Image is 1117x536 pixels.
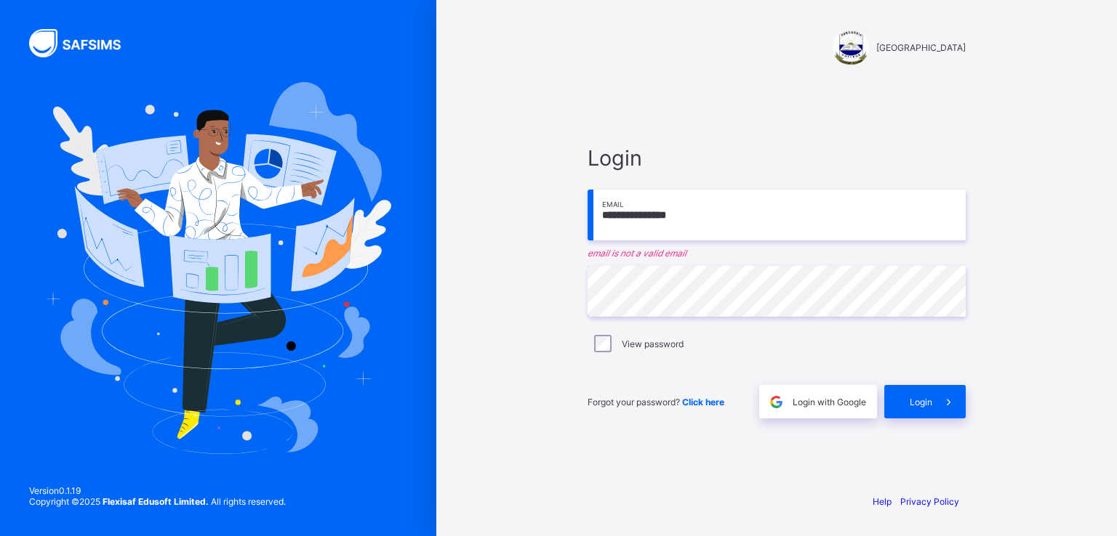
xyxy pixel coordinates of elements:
[29,496,286,507] span: Copyright © 2025 All rights reserved.
[876,42,966,53] span: [GEOGRAPHIC_DATA]
[45,82,391,454] img: Hero Image
[588,397,724,407] span: Forgot your password?
[910,397,932,407] span: Login
[103,496,209,507] strong: Flexisaf Edusoft Limited.
[768,394,785,410] img: google.396cfc9801f0270233282035f929180a.svg
[29,485,286,496] span: Version 0.1.19
[588,145,966,171] span: Login
[622,338,684,349] label: View password
[29,29,138,57] img: SAFSIMS Logo
[873,496,892,507] a: Help
[588,248,966,259] em: email is not a valid email
[793,397,866,407] span: Login with Google
[900,496,959,507] a: Privacy Policy
[682,397,724,407] a: Click here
